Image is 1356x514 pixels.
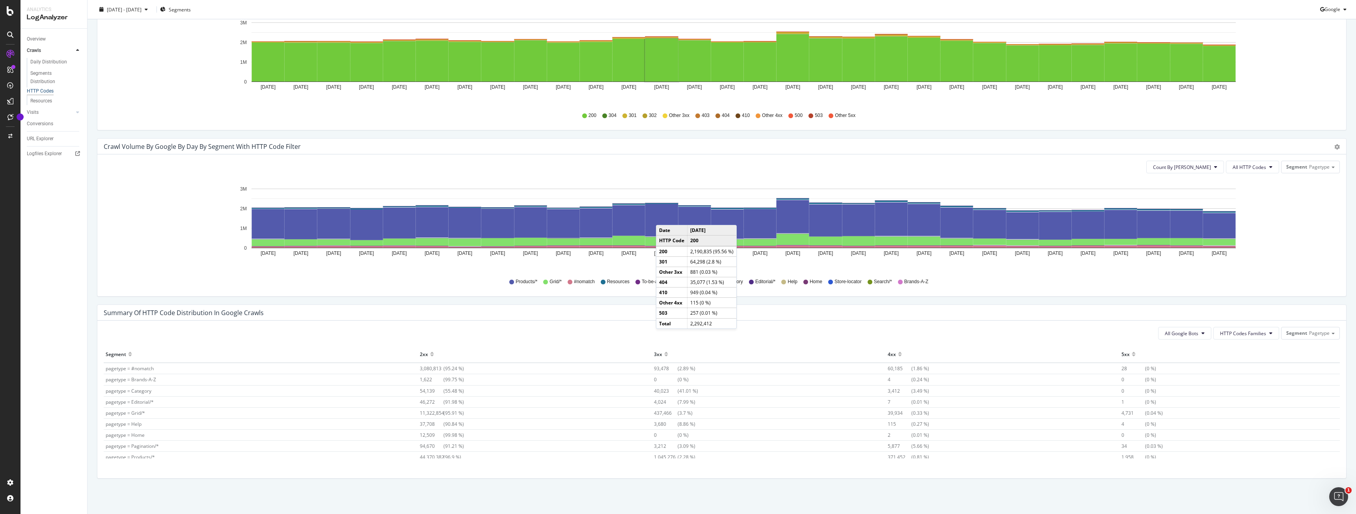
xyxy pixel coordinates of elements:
[420,388,443,394] span: 54,139
[1153,164,1211,171] span: Count By Day
[607,278,630,285] span: Resources
[742,112,750,119] span: 410
[1334,144,1340,150] div: gear
[1080,251,1095,256] text: [DATE]
[1121,348,1130,360] div: 5xx
[106,365,154,372] span: pagetype = #nomatch
[420,432,443,438] span: 12,509
[556,84,571,90] text: [DATE]
[888,388,911,394] span: 3,412
[888,399,911,405] span: 7
[1158,327,1211,340] button: All Google Bots
[30,58,82,66] a: Daily Distribution
[1015,84,1030,90] text: [DATE]
[1320,3,1350,16] button: Google
[104,143,301,150] div: Crawl Volume by google by Day by Segment with HTTP Code Filter
[457,251,472,256] text: [DATE]
[549,278,562,285] span: Grid/*
[654,399,695,405] span: (7.99 %)
[1113,84,1128,90] text: [DATE]
[1121,454,1156,460] span: (0 %)
[818,84,833,90] text: [DATE]
[649,112,657,119] span: 302
[293,251,308,256] text: [DATE]
[106,410,145,416] span: pagetype = Grid/*
[687,267,737,277] td: 881 (0.03 %)
[516,278,537,285] span: Products/*
[27,108,74,117] a: Visits
[420,454,461,460] span: (96.9 %)
[1048,84,1063,90] text: [DATE]
[420,376,464,383] span: (99.75 %)
[420,348,428,360] div: 2xx
[874,278,892,285] span: Search/*
[916,251,931,256] text: [DATE]
[687,256,737,267] td: 64,298 (2.8 %)
[420,365,464,372] span: (95.24 %)
[851,84,866,90] text: [DATE]
[1213,327,1279,340] button: HTTP Codes Families
[1121,388,1145,394] span: 0
[589,112,596,119] span: 200
[1121,399,1156,405] span: (0 %)
[888,432,929,438] span: (0.01 %)
[654,454,678,460] span: 1,045,276
[888,348,896,360] div: 4xx
[656,236,687,246] td: HTTP Code
[1121,376,1145,383] span: 0
[574,278,595,285] span: #nomatch
[654,421,695,427] span: (8.86 %)
[27,13,81,22] div: LogAnalyzer
[888,454,911,460] span: 371,452
[687,246,737,257] td: 2,190,835 (95.56 %)
[851,251,866,256] text: [DATE]
[755,278,775,285] span: Editorial/*
[656,277,687,287] td: 404
[656,225,687,236] td: Date
[420,410,443,416] span: 11,322,854
[1179,84,1194,90] text: [DATE]
[392,251,407,256] text: [DATE]
[425,84,440,90] text: [DATE]
[1121,365,1156,372] span: (0 %)
[1329,487,1348,506] iframe: Intercom live chat
[420,399,443,405] span: 46,272
[1113,251,1128,256] text: [DATE]
[1233,164,1266,171] span: All HTTP Codes
[27,150,82,158] a: Logfiles Explorer
[326,251,341,256] text: [DATE]
[654,376,678,383] span: 0
[888,432,911,438] span: 2
[490,84,505,90] text: [DATE]
[1048,251,1063,256] text: [DATE]
[420,410,464,416] span: (95.91 %)
[642,278,674,285] span: To-be-audited/*
[687,288,737,298] td: 949 (0.04 %)
[654,443,695,449] span: (3.09 %)
[420,421,443,427] span: 37,708
[687,298,737,308] td: 115 (0 %)
[27,150,62,158] div: Logfiles Explorer
[106,454,155,460] span: pagetype = Products/*
[785,84,800,90] text: [DATE]
[654,388,698,394] span: (41.01 %)
[904,278,928,285] span: Brands-A-Z
[244,245,247,251] text: 0
[420,443,464,449] span: (91.21 %)
[888,399,929,405] span: (0.01 %)
[420,443,443,449] span: 94,670
[104,309,264,317] div: Summary of HTTP Code Distribution in google crawls
[888,443,911,449] span: 5,877
[556,251,571,256] text: [DATE]
[654,376,689,383] span: (0 %)
[629,112,637,119] span: 301
[261,84,276,90] text: [DATE]
[1324,6,1340,13] span: Google
[1226,161,1279,173] button: All HTTP Codes
[687,318,737,328] td: 2,292,412
[27,35,82,43] a: Overview
[654,421,678,427] span: 3,680
[720,84,735,90] text: [DATE]
[654,454,695,460] span: (2.28 %)
[1345,487,1352,494] span: 1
